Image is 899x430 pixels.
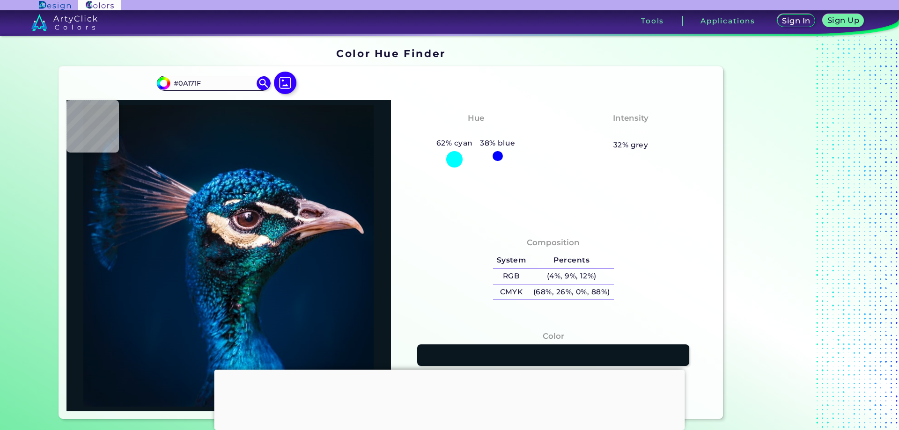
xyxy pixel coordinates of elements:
h5: 32% grey [613,139,648,151]
input: type color.. [170,77,257,89]
iframe: Advertisement [214,370,685,428]
img: icon picture [274,72,296,94]
a: Sign In [779,15,813,27]
h5: (4%, 9%, 12%) [530,269,613,284]
h3: Medium [609,126,653,138]
h4: Color [543,329,564,343]
h5: Sign Up [829,17,858,24]
iframe: Advertisement [727,44,844,422]
a: Sign Up [825,15,862,27]
h4: Hue [468,111,484,125]
img: logo_artyclick_colors_white.svg [31,14,97,31]
h3: Tools [641,17,664,24]
h5: RGB [493,269,530,284]
h5: 62% cyan [433,137,476,149]
h3: Bluish Cyan [445,126,506,138]
img: icon search [257,76,271,90]
h3: #0A171F [536,369,571,380]
h4: Intensity [613,111,648,125]
h5: 38% blue [476,137,519,149]
h5: CMYK [493,284,530,300]
h1: Color Hue Finder [336,46,445,60]
h5: (68%, 26%, 0%, 88%) [530,284,613,300]
img: img_pavlin.jpg [71,105,386,407]
h4: Composition [527,236,580,249]
h5: Percents [530,253,613,268]
img: ArtyClick Design logo [39,1,70,10]
h3: Applications [700,17,755,24]
h5: System [493,253,530,268]
h5: Sign In [783,17,809,24]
